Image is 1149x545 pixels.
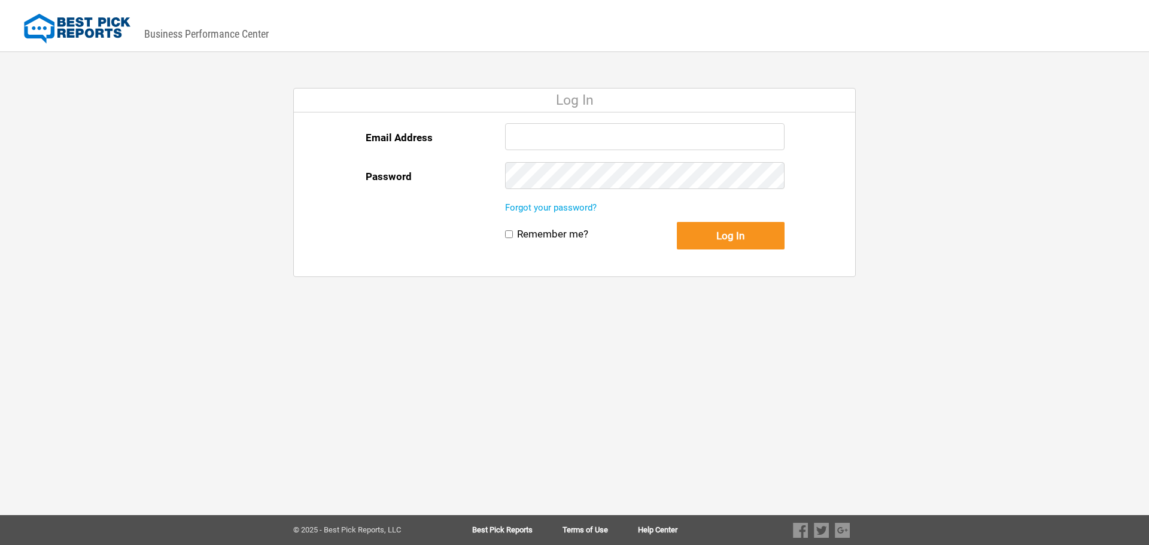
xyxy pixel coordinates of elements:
a: Forgot your password? [505,202,597,213]
img: Best Pick Reports Logo [24,14,130,44]
div: © 2025 - Best Pick Reports, LLC [293,526,434,534]
div: Log In [294,89,855,112]
label: Password [366,162,412,191]
a: Best Pick Reports [472,526,563,534]
button: Log In [677,222,785,249]
label: Remember me? [517,228,588,240]
a: Help Center [638,526,677,534]
label: Email Address [366,123,433,152]
a: Terms of Use [563,526,638,534]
